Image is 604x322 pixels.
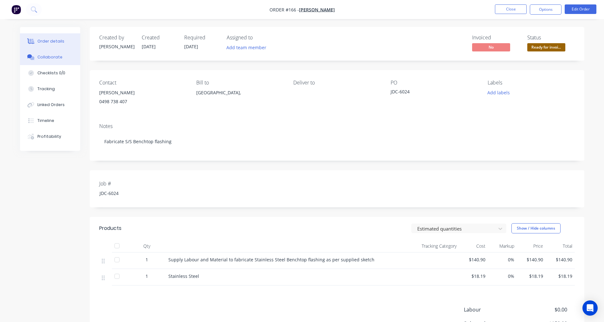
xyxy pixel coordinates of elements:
span: $18.19 [548,273,572,279]
button: Collaborate [20,49,80,65]
div: Markup [488,240,517,252]
div: Total [546,240,575,252]
span: 1 [146,273,148,279]
button: Options [530,4,562,15]
div: Contact [99,80,186,86]
div: Fabricate S/S Benchtop flashing [99,132,575,151]
span: $140.90 [548,256,572,263]
div: Tracking [37,86,55,92]
img: Factory [11,5,21,14]
div: [PERSON_NAME] [99,43,134,50]
div: Status [527,35,575,41]
div: Invoiced [472,35,520,41]
div: JDC-6024 [94,189,174,198]
button: Tracking [20,81,80,97]
div: Assigned to [227,35,290,41]
span: 1 [146,256,148,263]
span: Ready for invoi... [527,43,565,51]
button: Ready for invoi... [527,43,565,53]
div: Notes [99,123,575,129]
div: Profitability [37,134,61,139]
button: Add team member [223,43,270,52]
span: $0.00 [520,306,567,313]
div: Products [99,225,121,232]
div: Open Intercom Messenger [582,300,598,316]
span: 0% [490,273,514,279]
div: [GEOGRAPHIC_DATA], [196,88,283,97]
span: Order #166 - [270,7,299,13]
button: Close [495,4,527,14]
div: Checklists 0/0 [37,70,65,76]
span: Supply Labour and Material to fabricate Stainless Steel Benchtop flashing as per supplied sketch [168,257,374,263]
div: Created [142,35,177,41]
button: Edit Order [565,4,596,14]
span: [DATE] [142,44,156,50]
div: Timeline [37,118,54,124]
button: Show / Hide columns [511,223,561,233]
div: Order details [37,38,64,44]
button: Profitability [20,129,80,144]
label: Job # [99,180,179,187]
span: 0% [490,256,514,263]
div: [PERSON_NAME]0498 738 407 [99,88,186,109]
span: Stainless Steel [168,273,199,279]
div: Price [517,240,546,252]
div: Collaborate [37,54,62,60]
button: Add labels [484,88,513,97]
div: Required [184,35,219,41]
div: Qty [128,240,166,252]
button: Checklists 0/0 [20,65,80,81]
div: 0498 738 407 [99,97,186,106]
button: Order details [20,33,80,49]
button: Timeline [20,113,80,129]
div: PO [391,80,477,86]
div: [GEOGRAPHIC_DATA], [196,88,283,109]
div: Linked Orders [37,102,65,108]
span: $140.90 [462,256,485,263]
div: Labels [488,80,575,86]
div: [PERSON_NAME] [99,88,186,97]
span: $140.90 [519,256,543,263]
div: Deliver to [293,80,380,86]
div: JDC-6024 [391,88,470,97]
span: [DATE] [184,44,198,50]
div: Bill to [196,80,283,86]
span: $18.19 [462,273,485,279]
span: No [472,43,510,51]
button: Add team member [227,43,270,52]
div: Tracking Category [388,240,459,252]
div: Created by [99,35,134,41]
div: Cost [459,240,488,252]
button: Linked Orders [20,97,80,113]
span: Labour [464,306,520,313]
a: [PERSON_NAME] [299,7,335,13]
span: $18.19 [519,273,543,279]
